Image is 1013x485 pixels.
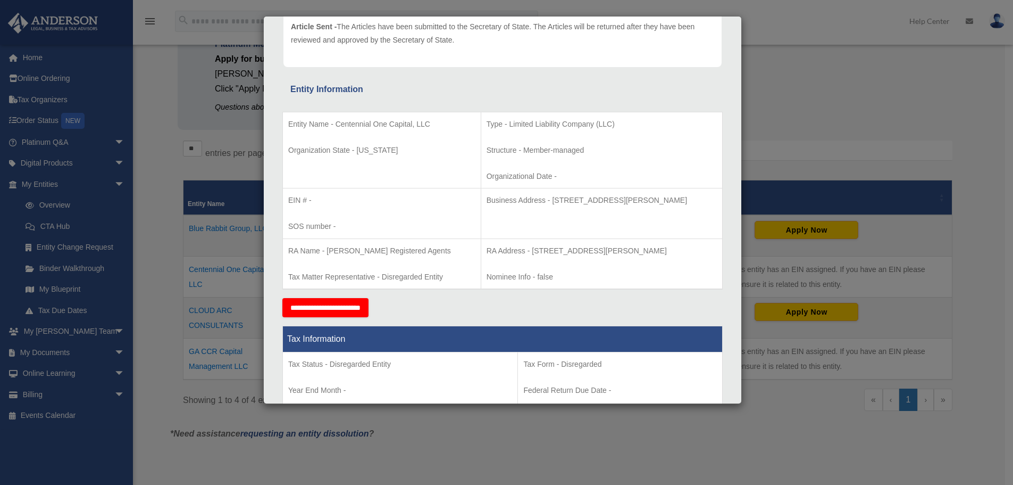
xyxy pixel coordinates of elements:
[523,358,717,371] p: Tax Form - Disregarded
[288,270,475,284] p: Tax Matter Representative - Disregarded Entity
[487,170,717,183] p: Organizational Date -
[487,270,717,284] p: Nominee Info - false
[487,144,717,157] p: Structure - Member-managed
[487,194,717,207] p: Business Address - [STREET_ADDRESS][PERSON_NAME]
[288,194,475,207] p: EIN # -
[288,358,512,371] p: Tax Status - Disregarded Entity
[288,244,475,258] p: RA Name - [PERSON_NAME] Registered Agents
[487,244,717,258] p: RA Address - [STREET_ADDRESS][PERSON_NAME]
[291,20,714,46] p: The Articles have been submitted to the Secretary of State. The Articles will be returned after t...
[523,384,717,397] p: Federal Return Due Date -
[283,352,518,431] td: Tax Period Type -
[291,22,337,31] span: Article Sent -
[288,220,475,233] p: SOS number -
[288,118,475,131] p: Entity Name - Centennial One Capital, LLC
[290,82,715,97] div: Entity Information
[288,144,475,157] p: Organization State - [US_STATE]
[487,118,717,131] p: Type - Limited Liability Company (LLC)
[283,326,723,352] th: Tax Information
[288,384,512,397] p: Year End Month -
